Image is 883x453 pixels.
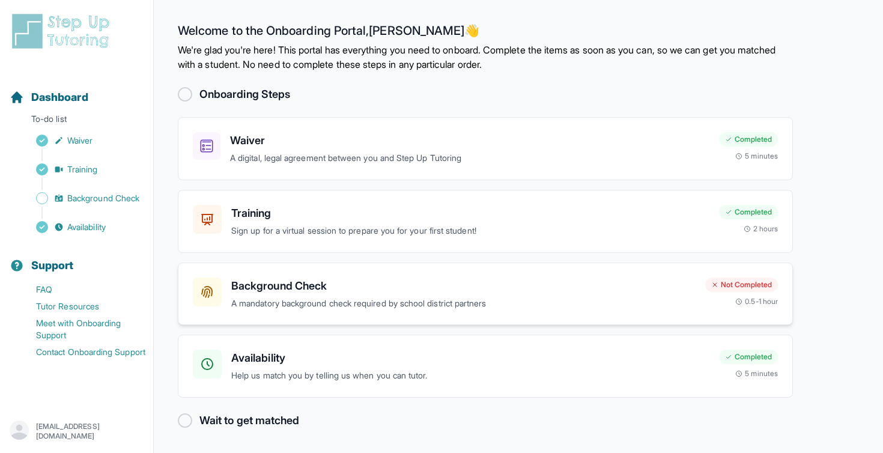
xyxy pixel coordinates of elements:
[67,192,139,204] span: Background Check
[719,132,778,147] div: Completed
[10,161,153,178] a: Training
[230,151,709,165] p: A digital, legal agreement between you and Step Up Tutoring
[5,113,148,130] p: To-do list
[735,297,778,306] div: 0.5-1 hour
[67,163,98,175] span: Training
[10,281,153,298] a: FAQ
[178,263,793,326] a: Background CheckA mandatory background check required by school district partnersNot Completed0.5...
[230,132,709,149] h3: Waiver
[744,224,778,234] div: 2 hours
[10,344,153,360] a: Contact Onboarding Support
[199,412,299,429] h2: Wait to get matched
[231,205,709,222] h3: Training
[231,369,709,383] p: Help us match you by telling us when you can tutor.
[10,315,153,344] a: Meet with Onboarding Support
[199,86,290,103] h2: Onboarding Steps
[231,278,696,294] h3: Background Check
[178,335,793,398] a: AvailabilityHelp us match you by telling us when you can tutor.Completed5 minutes
[5,238,148,279] button: Support
[178,43,793,71] p: We're glad you're here! This portal has everything you need to onboard. Complete the items as soo...
[719,350,778,364] div: Completed
[5,70,148,111] button: Dashboard
[178,190,793,253] a: TrainingSign up for a virtual session to prepare you for your first student!Completed2 hours
[67,221,106,233] span: Availability
[10,89,88,106] a: Dashboard
[31,257,74,274] span: Support
[10,190,153,207] a: Background Check
[10,12,117,50] img: logo
[67,135,93,147] span: Waiver
[10,421,144,442] button: [EMAIL_ADDRESS][DOMAIN_NAME]
[231,224,709,238] p: Sign up for a virtual session to prepare you for your first student!
[31,89,88,106] span: Dashboard
[719,205,778,219] div: Completed
[178,23,793,43] h2: Welcome to the Onboarding Portal, [PERSON_NAME] 👋
[10,219,153,236] a: Availability
[231,297,696,311] p: A mandatory background check required by school district partners
[10,298,153,315] a: Tutor Resources
[10,132,153,149] a: Waiver
[231,350,709,366] h3: Availability
[705,278,778,292] div: Not Completed
[735,369,778,379] div: 5 minutes
[178,117,793,180] a: WaiverA digital, legal agreement between you and Step Up TutoringCompleted5 minutes
[36,422,144,441] p: [EMAIL_ADDRESS][DOMAIN_NAME]
[735,151,778,161] div: 5 minutes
